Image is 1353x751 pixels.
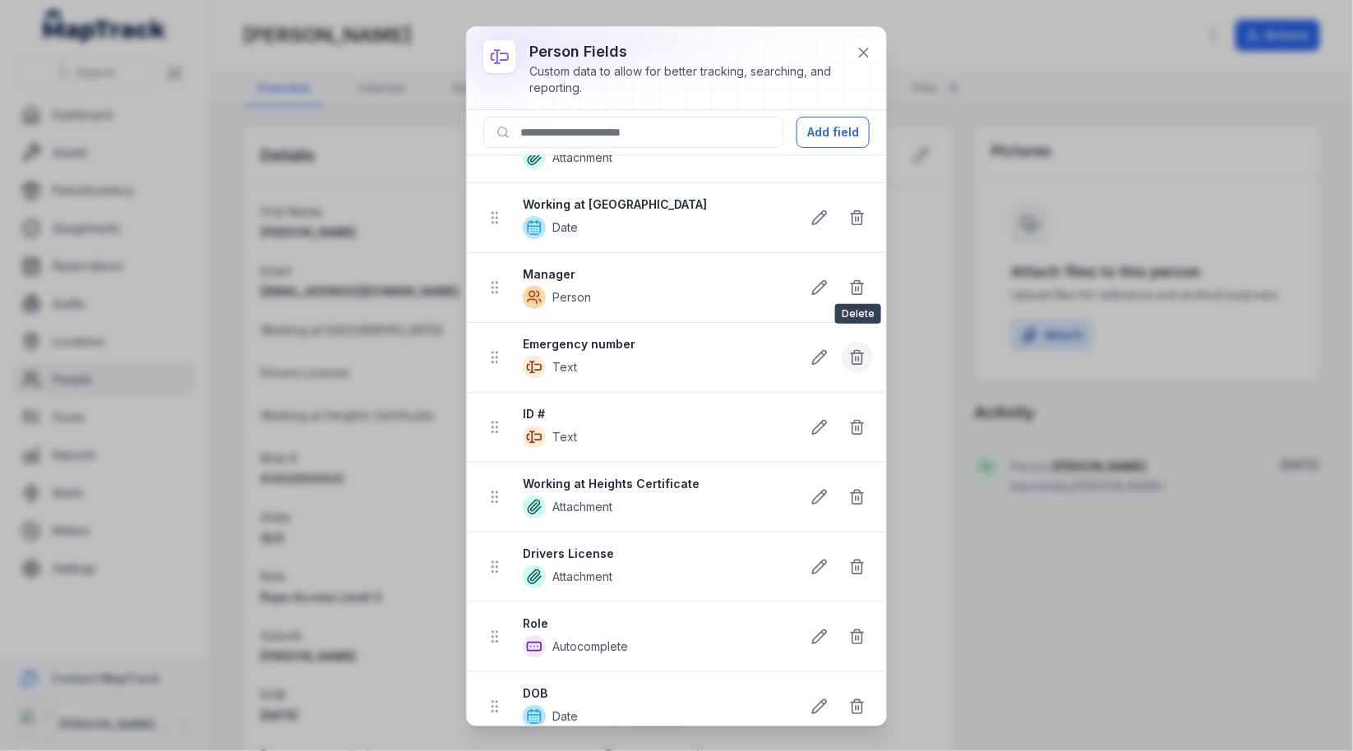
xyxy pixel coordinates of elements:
[523,685,787,702] strong: DOB
[523,196,787,213] strong: Working at [GEOGRAPHIC_DATA]
[552,569,612,585] span: Attachment
[552,708,578,725] span: Date
[552,429,577,445] span: Text
[552,219,578,236] span: Date
[523,266,787,283] strong: Manager
[523,406,787,422] strong: ID #
[523,615,787,632] strong: Role
[835,304,881,324] span: Delete
[552,289,591,306] span: Person
[523,476,787,492] strong: Working at Heights Certificate
[523,336,787,352] strong: Emergency number
[552,638,628,655] span: Autocomplete
[523,546,787,562] strong: Drivers License
[797,117,870,148] button: Add field
[552,499,612,515] span: Attachment
[552,150,612,166] span: Attachment
[529,40,843,63] h3: person fields
[552,359,577,375] span: Text
[529,63,843,96] div: Custom data to allow for better tracking, searching, and reporting.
